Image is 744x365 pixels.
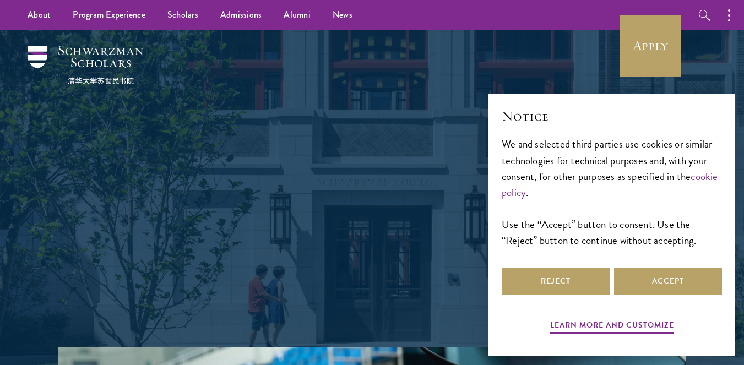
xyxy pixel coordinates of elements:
a: Apply [620,15,681,77]
img: Schwarzman Scholars [28,46,143,84]
div: We and selected third parties use cookies or similar technologies for technical purposes and, wit... [502,136,722,248]
h2: Notice [502,107,722,126]
button: Accept [614,268,722,295]
button: Reject [502,268,610,295]
a: cookie policy [502,168,718,200]
button: Learn more and customize [550,318,674,335]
